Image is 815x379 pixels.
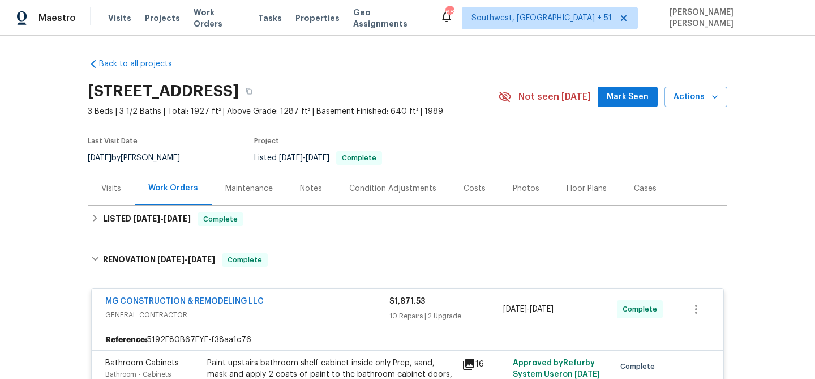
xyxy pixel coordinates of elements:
[105,309,389,321] span: GENERAL_CONTRACTOR
[462,357,506,371] div: 16
[239,81,259,101] button: Copy Address
[88,242,727,278] div: RENOVATION [DATE]-[DATE]Complete
[88,151,194,165] div: by [PERSON_NAME]
[607,90,649,104] span: Mark Seen
[88,206,727,233] div: LISTED [DATE]-[DATE]Complete
[503,304,554,315] span: -
[157,255,215,263] span: -
[133,215,191,223] span: -
[258,14,282,22] span: Tasks
[105,359,179,367] span: Bathroom Cabinets
[103,253,215,267] h6: RENOVATION
[148,182,198,194] div: Work Orders
[389,310,503,322] div: 10 Repairs | 2 Upgrade
[225,183,273,194] div: Maintenance
[38,12,76,24] span: Maestro
[88,86,239,97] h2: [STREET_ADDRESS]
[464,183,486,194] div: Costs
[199,214,242,225] span: Complete
[445,7,453,18] div: 689
[471,12,612,24] span: Southwest, [GEOGRAPHIC_DATA] + 51
[518,91,591,103] span: Not seen [DATE]
[567,183,607,194] div: Floor Plans
[674,90,718,104] span: Actions
[665,7,798,29] span: [PERSON_NAME] [PERSON_NAME]
[513,359,600,378] span: Approved by Refurby System User on
[389,297,425,305] span: $1,871.53
[105,334,147,346] b: Reference:
[105,297,264,305] a: MG CONSTRUCTION & REMODELING LLC
[530,305,554,313] span: [DATE]
[194,7,244,29] span: Work Orders
[188,255,215,263] span: [DATE]
[623,304,662,315] span: Complete
[88,106,498,117] span: 3 Beds | 3 1/2 Baths | Total: 1927 ft² | Above Grade: 1287 ft² | Basement Finished: 640 ft² | 1989
[145,12,180,24] span: Projects
[349,183,436,194] div: Condition Adjustments
[503,305,527,313] span: [DATE]
[295,12,340,24] span: Properties
[279,154,329,162] span: -
[108,12,131,24] span: Visits
[574,371,600,378] span: [DATE]
[103,212,191,226] h6: LISTED
[105,371,171,378] span: Bathroom - Cabinets
[164,215,191,223] span: [DATE]
[88,154,111,162] span: [DATE]
[254,138,279,144] span: Project
[279,154,303,162] span: [DATE]
[598,87,658,108] button: Mark Seen
[254,154,382,162] span: Listed
[92,330,723,350] div: 5192E80B67EYF-f38aa1c76
[133,215,160,223] span: [DATE]
[300,183,322,194] div: Notes
[101,183,121,194] div: Visits
[306,154,329,162] span: [DATE]
[353,7,426,29] span: Geo Assignments
[223,254,267,266] span: Complete
[337,155,381,161] span: Complete
[634,183,657,194] div: Cases
[664,87,727,108] button: Actions
[88,138,138,144] span: Last Visit Date
[157,255,185,263] span: [DATE]
[513,183,539,194] div: Photos
[88,58,196,70] a: Back to all projects
[620,361,659,372] span: Complete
